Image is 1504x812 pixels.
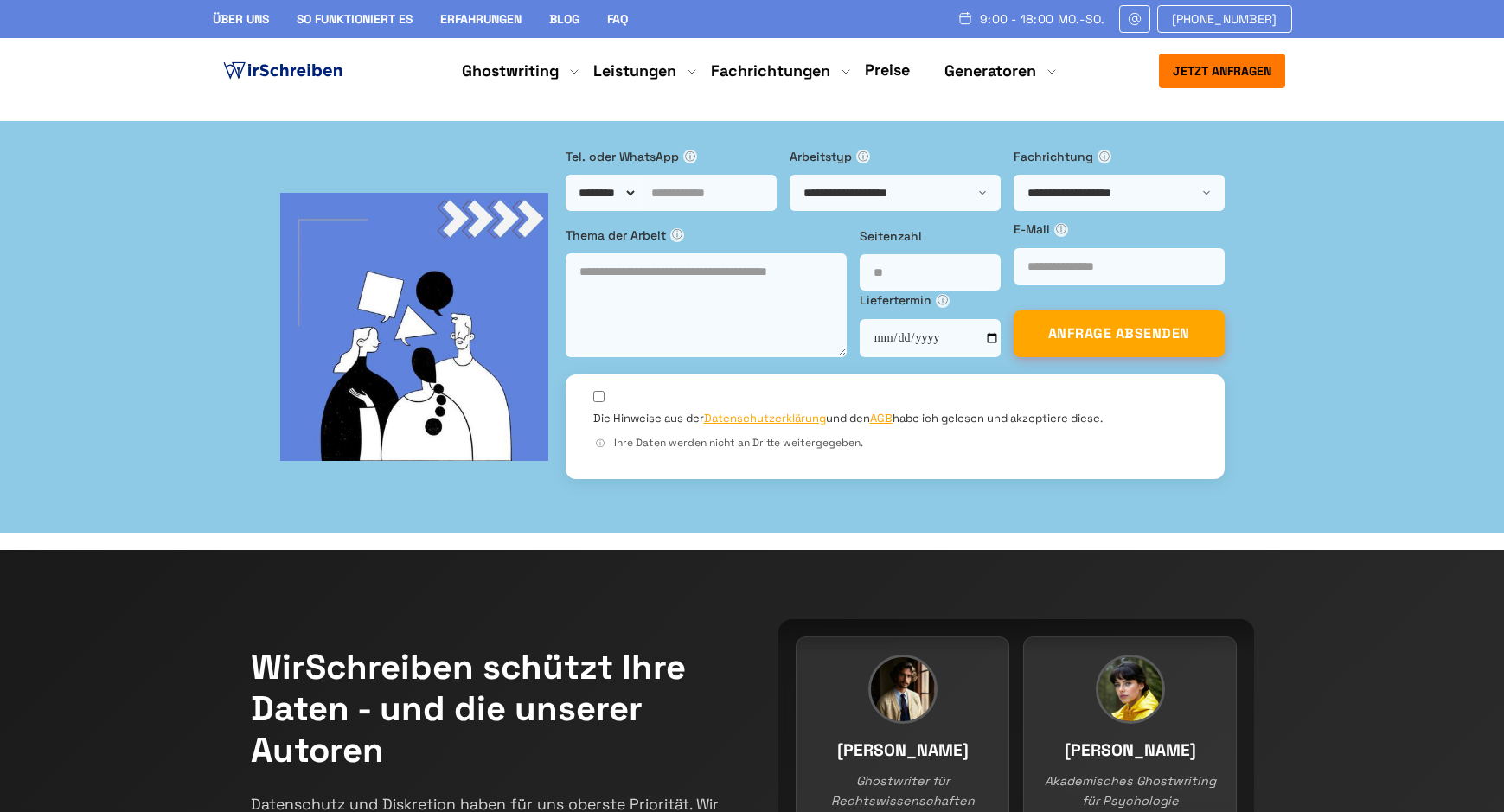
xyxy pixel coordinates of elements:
[593,61,676,81] a: Leistungen
[1014,147,1225,166] label: Fachrichtung
[1041,738,1219,764] h3: [PERSON_NAME]
[549,11,579,27] a: Blog
[593,437,607,451] span: ⓘ
[870,411,893,425] a: AGB
[440,11,522,27] a: Erfahrungen
[790,147,1001,166] label: Arbeitstyp
[1098,150,1111,163] span: ⓘ
[1127,12,1142,26] img: Email
[213,11,269,27] a: Über uns
[704,411,826,425] a: Datenschutzerklärung
[593,411,1103,426] label: Die Hinweise aus der und den habe ich gelesen und akzeptiere diese.
[1014,310,1225,357] button: ANFRAGE ABSENDEN
[980,12,1105,26] span: 9:00 - 18:00 Mo.-So.
[856,150,870,163] span: ⓘ
[566,147,777,166] label: Tel. oder WhatsApp
[280,193,548,461] img: bg
[1159,54,1285,88] button: Jetzt anfragen
[670,228,684,242] span: ⓘ
[814,738,991,764] h3: [PERSON_NAME]
[944,61,1036,81] a: Generatoren
[1172,12,1277,26] span: [PHONE_NUMBER]
[593,435,1197,451] div: Ihre Daten werden nicht an Dritte weitergegeben.
[711,61,830,81] a: Fachrichtungen
[251,647,726,771] h2: WirSchreiben schützt Ihre Daten - und die unserer Autoren
[220,58,346,84] img: logo ghostwriter-österreich
[860,227,1001,246] label: Seitenzahl
[1014,220,1225,239] label: E-Mail
[1157,5,1292,33] a: [PHONE_NUMBER]
[297,11,413,27] a: So funktioniert es
[865,60,910,80] a: Preise
[957,11,973,25] img: Schedule
[1054,223,1068,237] span: ⓘ
[683,150,697,163] span: ⓘ
[462,61,559,81] a: Ghostwriting
[860,291,1001,310] label: Liefertermin
[566,226,847,245] label: Thema der Arbeit
[607,11,628,27] a: FAQ
[936,294,950,308] span: ⓘ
